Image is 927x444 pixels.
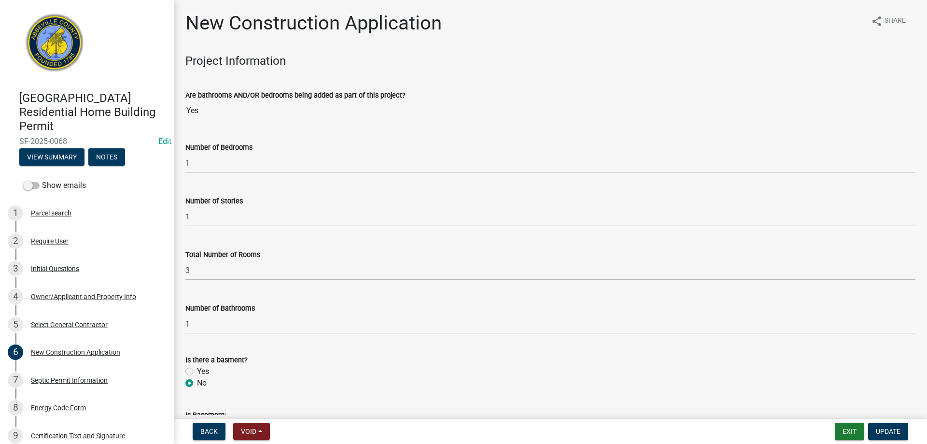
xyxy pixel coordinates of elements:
span: Back [200,428,218,435]
i: share [871,15,883,27]
button: Exit [835,423,864,440]
div: 5 [8,317,23,332]
div: Owner/Applicant and Property Info [31,293,136,300]
a: Edit [158,137,171,146]
label: Number of Stories [185,198,243,205]
div: New Construction Application [31,349,120,356]
label: Yes [197,366,209,377]
div: Parcel search [31,210,71,216]
label: Show emails [23,180,86,191]
label: Number of Bathrooms [185,305,255,312]
h1: New Construction Application [185,12,442,35]
span: Update [876,428,900,435]
div: 4 [8,289,23,304]
label: Is there a basment? [185,357,248,364]
div: Certification Text and Signature [31,432,125,439]
label: Total Number of Rooms [185,252,260,258]
wm-modal-confirm: Summary [19,154,84,162]
label: Are bathrooms AND/OR bedrooms being added as part of this project? [185,92,406,99]
div: 9 [8,428,23,444]
button: shareShare [863,12,913,30]
div: 2 [8,233,23,249]
label: No [197,377,207,389]
div: Energy Code Form [31,404,86,411]
label: Number of Bedrooms [185,144,253,151]
h4: Project Information [185,54,915,68]
div: 8 [8,400,23,415]
div: Select General Contractor [31,321,108,328]
label: Is Basement: [185,412,226,419]
button: View Summary [19,148,84,166]
span: Void [241,428,256,435]
div: Septic Permit Information [31,377,108,384]
h4: [GEOGRAPHIC_DATA] Residential Home Building Permit [19,91,166,133]
button: Void [233,423,270,440]
wm-modal-confirm: Edit Application Number [158,137,171,146]
div: 6 [8,344,23,360]
button: Notes [88,148,125,166]
div: 1 [8,205,23,221]
button: Back [193,423,225,440]
div: 3 [8,261,23,276]
wm-modal-confirm: Notes [88,154,125,162]
div: 7 [8,372,23,388]
button: Update [868,423,908,440]
div: Initial Questions [31,265,79,272]
span: SF-2025-0068 [19,137,154,146]
div: Require User [31,238,69,244]
span: Share [885,15,906,27]
img: Abbeville County, South Carolina [19,10,90,81]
